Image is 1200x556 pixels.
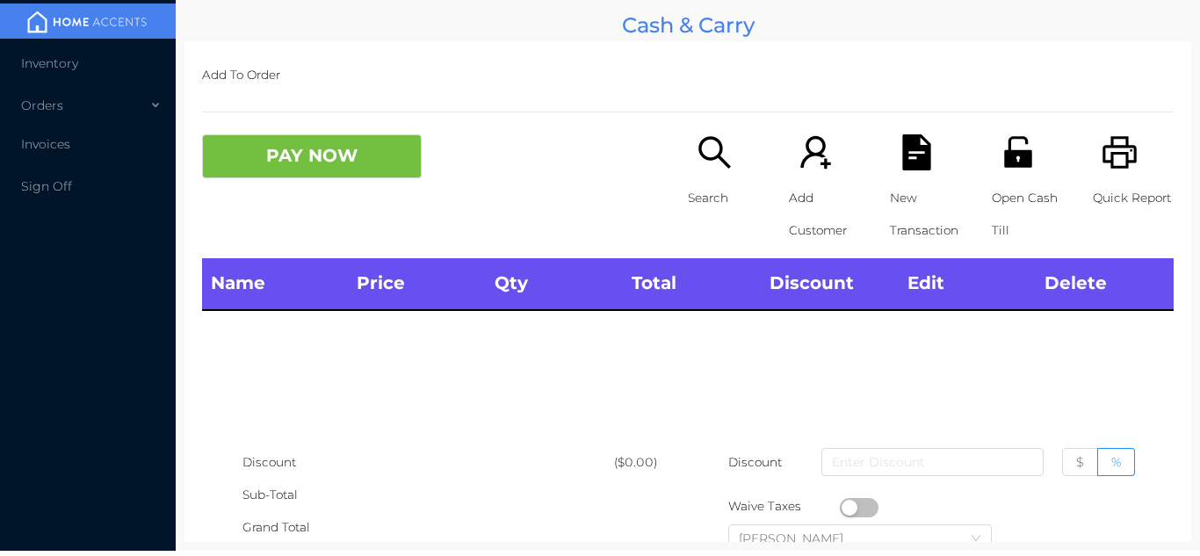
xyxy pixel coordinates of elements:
p: Open Cash Till [992,182,1073,247]
div: Waive Taxes [728,490,840,523]
span: Sign Off [21,178,72,194]
span: Inventory [21,55,78,71]
th: Delete [1036,258,1174,309]
i: icon: search [697,134,733,170]
div: Grand Total [242,511,613,544]
div: Sub-Total [242,479,613,511]
i: icon: unlock [1001,134,1037,170]
p: Add To Order [202,59,1174,91]
th: Price [348,258,486,309]
i: icon: user-add [798,134,834,170]
span: Invoices [21,136,70,152]
th: Total [623,258,761,309]
i: icon: file-text [899,134,935,170]
p: Quick Report [1093,182,1174,214]
div: ($0.00) [614,446,688,479]
i: icon: printer [1102,134,1138,170]
th: Discount [761,258,899,309]
div: Cash & Carry [184,9,1191,41]
th: Name [202,258,348,309]
th: Edit [899,258,1037,309]
div: Discount [242,446,613,479]
button: PAY NOW [202,134,422,178]
p: New Transaction [890,182,971,247]
th: Qty [486,258,624,309]
p: Add Customer [789,182,870,247]
span: $ [1076,454,1084,470]
div: Daljeet [739,525,861,552]
span: % [1111,454,1121,470]
p: Discount [728,446,765,479]
img: mainBanner [21,9,153,35]
input: Enter Discount [821,448,1044,476]
p: Search [688,182,769,214]
i: icon: down [971,533,981,545]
